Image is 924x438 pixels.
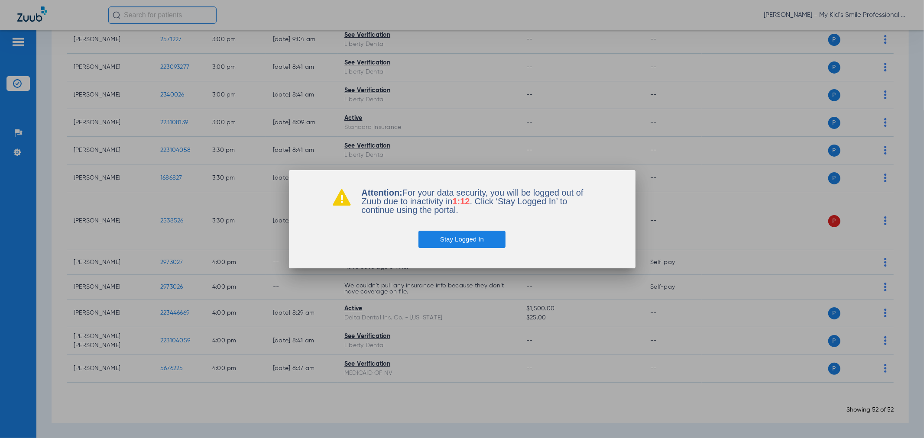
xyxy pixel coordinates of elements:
[332,188,351,206] img: warning
[881,396,924,438] iframe: Chat Widget
[418,231,506,248] button: Stay Logged In
[362,188,592,214] p: For your data security, you will be logged out of Zuub due to inactivity in . Click ‘Stay Logged ...
[362,188,402,197] b: Attention:
[453,196,470,206] span: 1:12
